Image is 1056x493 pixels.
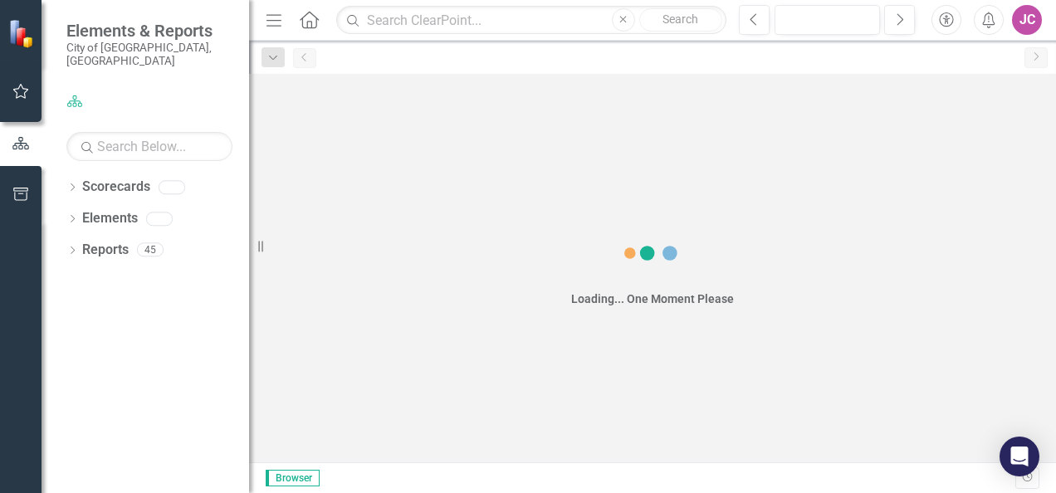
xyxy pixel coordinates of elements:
[266,470,320,486] span: Browser
[662,12,698,26] span: Search
[82,209,138,228] a: Elements
[1012,5,1042,35] button: JC
[137,243,164,257] div: 45
[66,41,232,68] small: City of [GEOGRAPHIC_DATA], [GEOGRAPHIC_DATA]
[66,21,232,41] span: Elements & Reports
[66,132,232,161] input: Search Below...
[336,6,726,35] input: Search ClearPoint...
[1000,437,1039,476] div: Open Intercom Messenger
[8,19,37,48] img: ClearPoint Strategy
[639,8,722,32] button: Search
[82,241,129,260] a: Reports
[82,178,150,197] a: Scorecards
[571,290,734,307] div: Loading... One Moment Please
